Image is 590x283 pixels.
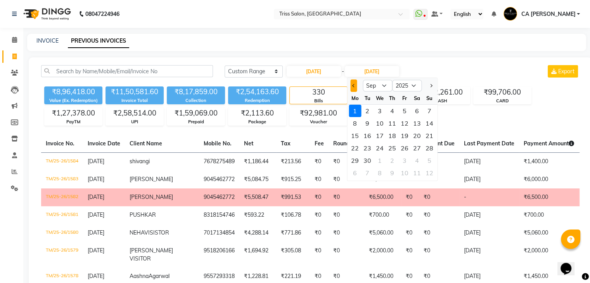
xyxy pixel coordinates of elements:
[398,167,411,179] div: 10
[519,224,579,242] td: ₹5,060.00
[106,97,164,104] div: Invoice Total
[374,154,386,167] div: 1
[361,154,374,167] div: Tuesday, September 30, 2025
[398,154,411,167] div: Friday, October 3, 2025
[521,10,575,18] span: CA [PERSON_NAME]
[88,273,104,280] span: [DATE]
[361,167,374,179] div: 7
[329,188,364,206] td: ₹0
[349,167,361,179] div: Monday, October 6, 2025
[349,142,361,154] div: Monday, September 22, 2025
[239,188,276,206] td: ₹5,508.47
[349,117,361,129] div: Monday, September 8, 2025
[361,129,374,142] div: Tuesday, September 16, 2025
[459,224,519,242] td: [DATE]
[386,117,398,129] div: Thursday, September 11, 2025
[199,242,239,267] td: 9518206166
[411,117,423,129] div: 13
[419,152,459,171] td: ₹0
[398,129,411,142] div: 19
[281,140,291,147] span: Tax
[386,154,398,167] div: Thursday, October 2, 2025
[239,152,276,171] td: ₹1,186.44
[228,119,286,125] div: Package
[398,105,411,117] div: Friday, September 5, 2025
[345,66,399,77] input: End Date
[106,86,164,97] div: ₹11,50,581.60
[386,105,398,117] div: 4
[130,140,162,147] span: Client Name
[374,105,386,117] div: Wednesday, September 3, 2025
[329,224,364,242] td: ₹0
[401,206,419,224] td: ₹0
[474,98,531,104] div: CARD
[199,206,239,224] td: 8318154746
[310,206,329,224] td: ₹0
[199,152,239,171] td: 7678275489
[88,229,104,236] span: [DATE]
[419,188,459,206] td: ₹0
[44,86,102,97] div: ₹8,96,418.00
[349,129,361,142] div: Monday, September 15, 2025
[423,117,436,129] div: 14
[130,211,156,218] span: PUSHKAR
[239,242,276,267] td: ₹1,694.92
[374,129,386,142] div: 17
[423,129,436,142] div: Sunday, September 21, 2025
[239,171,276,188] td: ₹5,084.75
[310,152,329,171] td: ₹0
[398,117,411,129] div: Friday, September 12, 2025
[41,171,83,188] td: TM/25-26/1583
[349,105,361,117] div: Monday, September 1, 2025
[199,171,239,188] td: 9045462772
[374,167,386,179] div: 8
[88,247,104,254] span: [DATE]
[398,154,411,167] div: 3
[167,108,225,119] div: ₹1,59,069.00
[130,273,149,280] span: Aashna
[41,224,83,242] td: TM/25-26/1580
[41,242,83,267] td: TM/25-26/1579
[364,206,401,224] td: ₹700.00
[361,142,374,154] div: Tuesday, September 23, 2025
[349,167,361,179] div: 6
[411,105,423,117] div: Saturday, September 6, 2025
[68,34,129,48] a: PREVIOUS INVOICES
[88,158,104,165] span: [DATE]
[411,105,423,117] div: 6
[88,140,120,147] span: Invoice Date
[364,224,401,242] td: ₹5,060.00
[459,152,519,171] td: [DATE]
[349,154,361,167] div: Monday, September 29, 2025
[361,167,374,179] div: Tuesday, October 7, 2025
[412,87,470,98] div: ₹3,32,261.00
[558,68,574,75] span: Export
[423,167,436,179] div: Sunday, October 12, 2025
[423,105,436,117] div: Sunday, September 7, 2025
[349,92,361,104] div: Mo
[290,119,347,125] div: Voucher
[423,142,436,154] div: 28
[167,97,225,104] div: Collection
[20,3,73,25] img: logo
[386,154,398,167] div: 2
[276,152,310,171] td: ₹213.56
[88,193,104,200] span: [DATE]
[361,117,374,129] div: Tuesday, September 9, 2025
[364,242,401,267] td: ₹2,000.00
[149,273,170,280] span: Agarwal
[349,117,361,129] div: 8
[548,65,578,78] button: Export
[228,108,286,119] div: ₹2,113.60
[386,167,398,179] div: Thursday, October 9, 2025
[333,140,360,147] span: Round Off
[44,97,102,104] div: Value (Ex. Redemption)
[349,129,361,142] div: 15
[459,206,519,224] td: [DATE]
[290,108,347,119] div: ₹92,981.00
[374,117,386,129] div: Wednesday, September 10, 2025
[411,142,423,154] div: 27
[459,188,519,206] td: -
[167,119,225,125] div: Prepaid
[524,140,574,147] span: Payment Amount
